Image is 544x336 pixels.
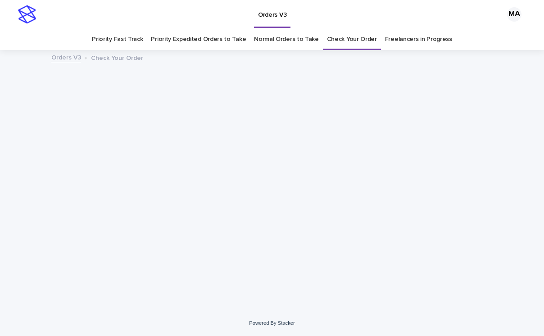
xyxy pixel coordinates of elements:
[92,29,143,50] a: Priority Fast Track
[254,29,319,50] a: Normal Orders to Take
[151,29,246,50] a: Priority Expedited Orders to Take
[51,52,81,62] a: Orders V3
[91,52,143,62] p: Check Your Order
[327,29,377,50] a: Check Your Order
[385,29,452,50] a: Freelancers in Progress
[249,320,295,326] a: Powered By Stacker
[507,7,521,22] div: MA
[18,5,36,23] img: stacker-logo-s-only.png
